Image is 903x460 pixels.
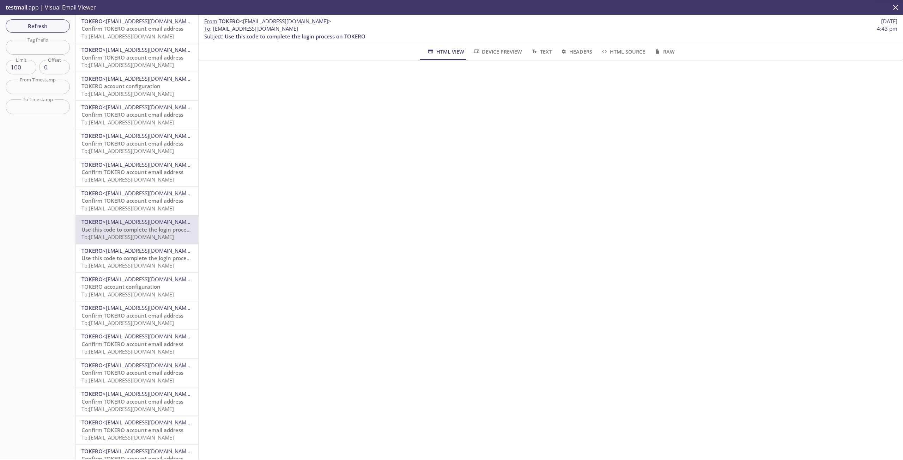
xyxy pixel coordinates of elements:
[204,25,298,32] span: : [EMAIL_ADDRESS][DOMAIN_NAME]
[81,369,183,376] span: Confirm TOKERO account email address
[654,47,674,56] span: Raw
[103,104,194,111] span: <[EMAIL_ADDRESS][DOMAIN_NAME]>
[103,448,194,455] span: <[EMAIL_ADDRESS][DOMAIN_NAME]>
[204,25,210,32] span: To
[81,190,103,197] span: TOKERO
[81,291,174,298] span: To: [EMAIL_ADDRESS][DOMAIN_NAME]
[81,333,103,340] span: TOKERO
[103,46,194,53] span: <[EMAIL_ADDRESS][DOMAIN_NAME]>
[81,348,174,355] span: To: [EMAIL_ADDRESS][DOMAIN_NAME]
[103,333,194,340] span: <[EMAIL_ADDRESS][DOMAIN_NAME]>
[103,304,194,311] span: <[EMAIL_ADDRESS][DOMAIN_NAME]>
[6,19,70,33] button: Refresh
[81,119,174,126] span: To: [EMAIL_ADDRESS][DOMAIN_NAME]
[81,90,174,97] span: To: [EMAIL_ADDRESS][DOMAIN_NAME]
[76,158,198,186] div: TOKERO<[EMAIL_ADDRESS][DOMAIN_NAME]>Confirm TOKERO account email addressTo:[EMAIL_ADDRESS][DOMAIN...
[81,25,183,32] span: Confirm TOKERO account email address
[81,168,183,176] span: Confirm TOKERO account email address
[204,25,897,40] p: :
[81,218,103,225] span: TOKERO
[76,387,198,416] div: TOKERO<[EMAIL_ADDRESS][DOMAIN_NAME]>Confirm TOKERO account email addressTo:[EMAIL_ADDRESS][DOMAIN...
[103,419,194,426] span: <[EMAIL_ADDRESS][DOMAIN_NAME]>
[81,276,103,283] span: TOKERO
[81,377,174,384] span: To: [EMAIL_ADDRESS][DOMAIN_NAME]
[81,362,103,369] span: TOKERO
[427,47,464,56] span: HTML View
[76,101,198,129] div: TOKERO<[EMAIL_ADDRESS][DOMAIN_NAME]>Confirm TOKERO account email addressTo:[EMAIL_ADDRESS][DOMAIN...
[81,161,103,168] span: TOKERO
[81,82,160,90] span: TOKERO account configuration
[76,244,198,272] div: TOKERO<[EMAIL_ADDRESS][DOMAIN_NAME]>Use this code to complete the login process on TOKEROTo:[EMAI...
[81,147,174,154] span: To: [EMAIL_ADDRESS][DOMAIN_NAME]
[81,176,174,183] span: To: [EMAIL_ADDRESS][DOMAIN_NAME]
[81,434,174,441] span: To: [EMAIL_ADDRESS][DOMAIN_NAME]
[81,419,103,426] span: TOKERO
[81,262,174,269] span: To: [EMAIL_ADDRESS][DOMAIN_NAME]
[473,47,522,56] span: Device Preview
[103,362,194,369] span: <[EMAIL_ADDRESS][DOMAIN_NAME]>
[103,161,194,168] span: <[EMAIL_ADDRESS][DOMAIN_NAME]>
[81,54,183,61] span: Confirm TOKERO account email address
[103,276,194,283] span: <[EMAIL_ADDRESS][DOMAIN_NAME]>
[81,427,183,434] span: Confirm TOKERO account email address
[81,448,103,455] span: TOKERO
[560,47,592,56] span: Headers
[225,33,365,40] span: Use this code to complete the login process on TOKERO
[76,129,198,158] div: TOKERO<[EMAIL_ADDRESS][DOMAIN_NAME]>Confirm TOKERO account email addressTo:[EMAIL_ADDRESS][DOMAIN...
[81,104,103,111] span: TOKERO
[601,47,645,56] span: HTML Source
[103,190,194,197] span: <[EMAIL_ADDRESS][DOMAIN_NAME]>
[103,247,194,254] span: <[EMAIL_ADDRESS][DOMAIN_NAME]>
[81,312,183,319] span: Confirm TOKERO account email address
[81,226,222,233] span: Use this code to complete the login process on TOKERO
[76,330,198,358] div: TOKERO<[EMAIL_ADDRESS][DOMAIN_NAME]>Confirm TOKERO account email addressTo:[EMAIL_ADDRESS][DOMAIN...
[81,390,103,397] span: TOKERO
[81,205,174,212] span: To: [EMAIL_ADDRESS][DOMAIN_NAME]
[76,187,198,215] div: TOKERO<[EMAIL_ADDRESS][DOMAIN_NAME]>Confirm TOKERO account email addressTo:[EMAIL_ADDRESS][DOMAIN...
[81,254,222,262] span: Use this code to complete the login process on TOKERO
[81,341,183,348] span: Confirm TOKERO account email address
[76,215,198,244] div: TOKERO<[EMAIL_ADDRESS][DOMAIN_NAME]>Use this code to complete the login process on TOKEROTo:[EMAI...
[204,18,331,25] span: :
[81,75,103,82] span: TOKERO
[103,132,194,139] span: <[EMAIL_ADDRESS][DOMAIN_NAME]>
[531,47,551,56] span: Text
[81,46,103,53] span: TOKERO
[76,43,198,72] div: TOKERO<[EMAIL_ADDRESS][DOMAIN_NAME]>Confirm TOKERO account email addressTo:[EMAIL_ADDRESS][DOMAIN...
[81,319,174,326] span: To: [EMAIL_ADDRESS][DOMAIN_NAME]
[11,22,64,31] span: Refresh
[6,4,27,11] span: testmail
[103,390,194,397] span: <[EMAIL_ADDRESS][DOMAIN_NAME]>
[81,33,174,40] span: To: [EMAIL_ADDRESS][DOMAIN_NAME]
[81,111,183,118] span: Confirm TOKERO account email address
[76,15,198,43] div: TOKERO<[EMAIL_ADDRESS][DOMAIN_NAME]>Confirm TOKERO account email addressTo:[EMAIL_ADDRESS][DOMAIN...
[76,72,198,100] div: TOKERO<[EMAIL_ADDRESS][DOMAIN_NAME]>TOKERO account configurationTo:[EMAIL_ADDRESS][DOMAIN_NAME]
[881,18,897,25] span: [DATE]
[81,132,103,139] span: TOKERO
[81,304,103,311] span: TOKERO
[76,273,198,301] div: TOKERO<[EMAIL_ADDRESS][DOMAIN_NAME]>TOKERO account configurationTo:[EMAIL_ADDRESS][DOMAIN_NAME]
[240,18,331,25] span: <[EMAIL_ADDRESS][DOMAIN_NAME]>
[81,405,174,412] span: To: [EMAIL_ADDRESS][DOMAIN_NAME]
[81,233,174,240] span: To: [EMAIL_ADDRESS][DOMAIN_NAME]
[81,18,103,25] span: TOKERO
[81,197,183,204] span: Confirm TOKERO account email address
[219,18,240,25] span: TOKERO
[81,283,160,290] span: TOKERO account configuration
[81,398,183,405] span: Confirm TOKERO account email address
[76,301,198,330] div: TOKERO<[EMAIL_ADDRESS][DOMAIN_NAME]>Confirm TOKERO account email addressTo:[EMAIL_ADDRESS][DOMAIN...
[204,33,222,40] span: Subject
[103,218,194,225] span: <[EMAIL_ADDRESS][DOMAIN_NAME]>
[76,416,198,444] div: TOKERO<[EMAIL_ADDRESS][DOMAIN_NAME]>Confirm TOKERO account email addressTo:[EMAIL_ADDRESS][DOMAIN...
[877,25,897,32] span: 4:43 pm
[204,18,217,25] span: From
[103,75,194,82] span: <[EMAIL_ADDRESS][DOMAIN_NAME]>
[81,140,183,147] span: Confirm TOKERO account email address
[76,359,198,387] div: TOKERO<[EMAIL_ADDRESS][DOMAIN_NAME]>Confirm TOKERO account email addressTo:[EMAIL_ADDRESS][DOMAIN...
[103,18,194,25] span: <[EMAIL_ADDRESS][DOMAIN_NAME]>
[81,61,174,68] span: To: [EMAIL_ADDRESS][DOMAIN_NAME]
[81,247,103,254] span: TOKERO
